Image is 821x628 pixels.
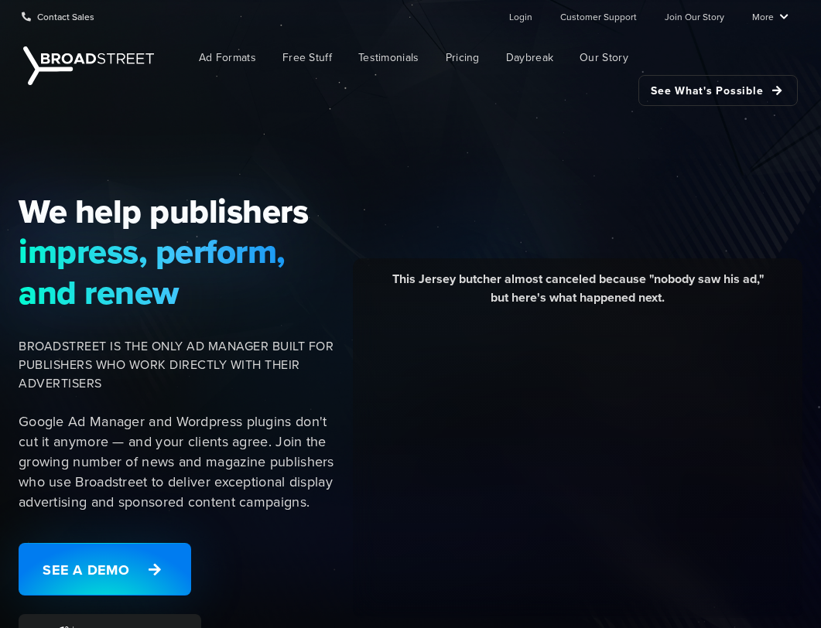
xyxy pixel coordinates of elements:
span: Our Story [580,49,628,66]
a: See What's Possible [638,75,798,106]
span: Ad Formats [199,49,256,66]
span: impress, perform, and renew [19,231,344,312]
a: Join Our Story [665,1,724,32]
span: Daybreak [506,49,553,66]
a: Ad Formats [187,40,268,75]
a: Contact Sales [22,1,94,32]
iframe: YouTube video player [364,319,791,601]
a: More [752,1,789,32]
a: Daybreak [494,40,565,75]
a: See a Demo [19,543,191,596]
a: Free Stuff [271,40,344,75]
a: Our Story [568,40,640,75]
a: Testimonials [347,40,431,75]
span: We help publishers [19,191,344,231]
span: Testimonials [358,49,419,66]
div: This Jersey butcher almost canceled because "nobody saw his ad," but here's what happened next. [364,270,791,319]
span: Free Stuff [282,49,332,66]
a: Login [509,1,532,32]
span: Pricing [446,49,480,66]
a: Pricing [434,40,491,75]
a: Customer Support [560,1,637,32]
p: Google Ad Manager and Wordpress plugins don't cut it anymore — and your clients agree. Join the g... [19,411,344,512]
span: BROADSTREET IS THE ONLY AD MANAGER BUILT FOR PUBLISHERS WHO WORK DIRECTLY WITH THEIR ADVERTISERS [19,337,344,393]
nav: Main [162,32,798,114]
img: Broadstreet | The Ad Manager for Small Publishers [23,46,154,85]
